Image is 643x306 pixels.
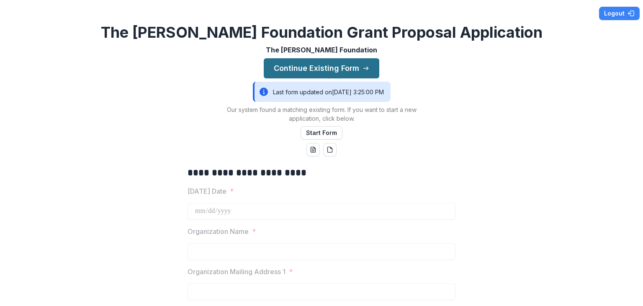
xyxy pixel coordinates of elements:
[599,7,640,20] button: Logout
[306,143,320,156] button: word-download
[101,23,543,41] h2: The [PERSON_NAME] Foundation Grant Proposal Application
[264,58,379,78] button: Continue Existing Form
[266,45,377,55] p: The [PERSON_NAME] Foundation
[253,82,391,102] div: Last form updated on [DATE] 3:25:00 PM
[188,186,226,196] p: [DATE] Date
[323,143,337,156] button: pdf-download
[188,226,249,236] p: Organization Name
[301,126,342,140] button: Start Form
[217,105,426,123] p: Our system found a matching existing form. If you want to start a new application, click below.
[188,267,285,277] p: Organization Mailing Address 1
